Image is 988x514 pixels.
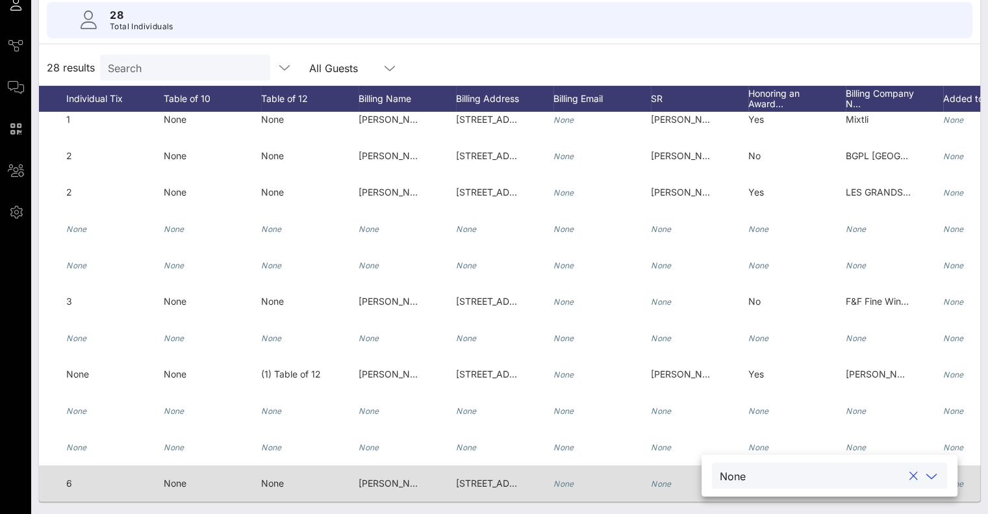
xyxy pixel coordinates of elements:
i: None [846,224,867,234]
div: All Guests [309,62,358,74]
i: None [846,333,867,343]
i: None [66,406,87,416]
p: 28 [110,7,173,23]
i: None [553,333,574,343]
span: 2 [66,150,72,161]
i: None [651,443,672,452]
span: None [164,296,186,307]
span: Yes [748,186,764,198]
i: None [943,151,964,161]
div: Billing Name [359,86,456,112]
span: None [261,478,284,489]
span: [PERSON_NAME] [359,150,433,161]
span: [PERSON_NAME] [651,114,726,125]
i: None [651,406,672,416]
i: None [66,224,87,234]
i: None [943,188,964,198]
span: 3 [66,296,72,307]
span: [PERSON_NAME] [359,368,433,379]
div: SR [651,86,748,112]
i: None [943,297,964,307]
span: No [748,296,761,307]
i: None [359,443,379,452]
i: None [164,443,184,452]
span: [PERSON_NAME] [651,368,726,379]
i: None [164,333,184,343]
span: None [164,368,186,379]
i: None [748,261,769,270]
i: None [164,261,184,270]
span: 1 [66,114,70,125]
span: (1) Table of 12 [261,368,321,379]
i: None [261,224,282,234]
span: None [261,296,284,307]
i: None [261,406,282,416]
span: LES GRANDS CHAIS DE FRANCE [846,186,987,198]
span: BGPL [GEOGRAPHIC_DATA] [846,150,965,161]
div: Billing Company N… [846,86,943,112]
span: [PERSON_NAME] [651,186,726,198]
span: [PERSON_NAME] [651,150,726,161]
span: None [261,114,284,125]
i: None [359,261,379,270]
button: clear icon [909,470,918,483]
span: None [164,478,186,489]
span: None [164,186,186,198]
i: None [846,261,867,270]
i: None [651,261,672,270]
i: None [943,224,964,234]
i: None [261,443,282,452]
span: [STREET_ADDRESS] [456,478,542,489]
i: None [846,443,867,452]
span: None [66,368,89,379]
span: Yes [748,368,764,379]
div: Table of 10 [164,86,261,112]
i: None [359,406,379,416]
i: None [651,479,672,489]
i: None [748,224,769,234]
span: None [164,150,186,161]
i: None [651,224,672,234]
span: [PERSON_NAME] [359,296,433,307]
i: None [943,261,964,270]
div: Billing Email [553,86,651,112]
span: [PERSON_NAME] [846,368,920,379]
i: None [359,224,379,234]
i: None [261,261,282,270]
i: None [261,333,282,343]
div: Billing Address [456,86,553,112]
div: Table of 12 [261,86,359,112]
p: Total Individuals [110,20,173,33]
i: None [66,443,87,452]
span: [STREET_ADDRESS] [456,296,542,307]
span: [PERSON_NAME] [359,186,433,198]
i: None [943,443,964,452]
i: None [748,406,769,416]
i: None [943,115,964,125]
i: None [553,151,574,161]
div: Individual Tix [66,86,164,112]
span: Yes [748,114,764,125]
i: None [943,406,964,416]
i: None [553,479,574,489]
span: 6 [66,478,72,489]
span: [STREET_ADDRESS] [456,150,542,161]
i: None [66,333,87,343]
i: None [748,333,769,343]
div: Noneclear icon [712,463,947,489]
i: None [456,443,477,452]
i: None [553,224,574,234]
span: [STREET_ADDRESS][PERSON_NAME] [456,186,616,198]
i: None [748,443,769,452]
span: No [748,150,761,161]
i: None [553,188,574,198]
span: [STREET_ADDRESS] [456,368,542,379]
span: None [261,186,284,198]
div: Honoring an Award… [748,86,846,112]
span: [STREET_ADDRESS] [456,114,542,125]
i: None [456,261,477,270]
span: None [164,114,186,125]
i: None [164,406,184,416]
i: None [456,406,477,416]
i: None [456,333,477,343]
